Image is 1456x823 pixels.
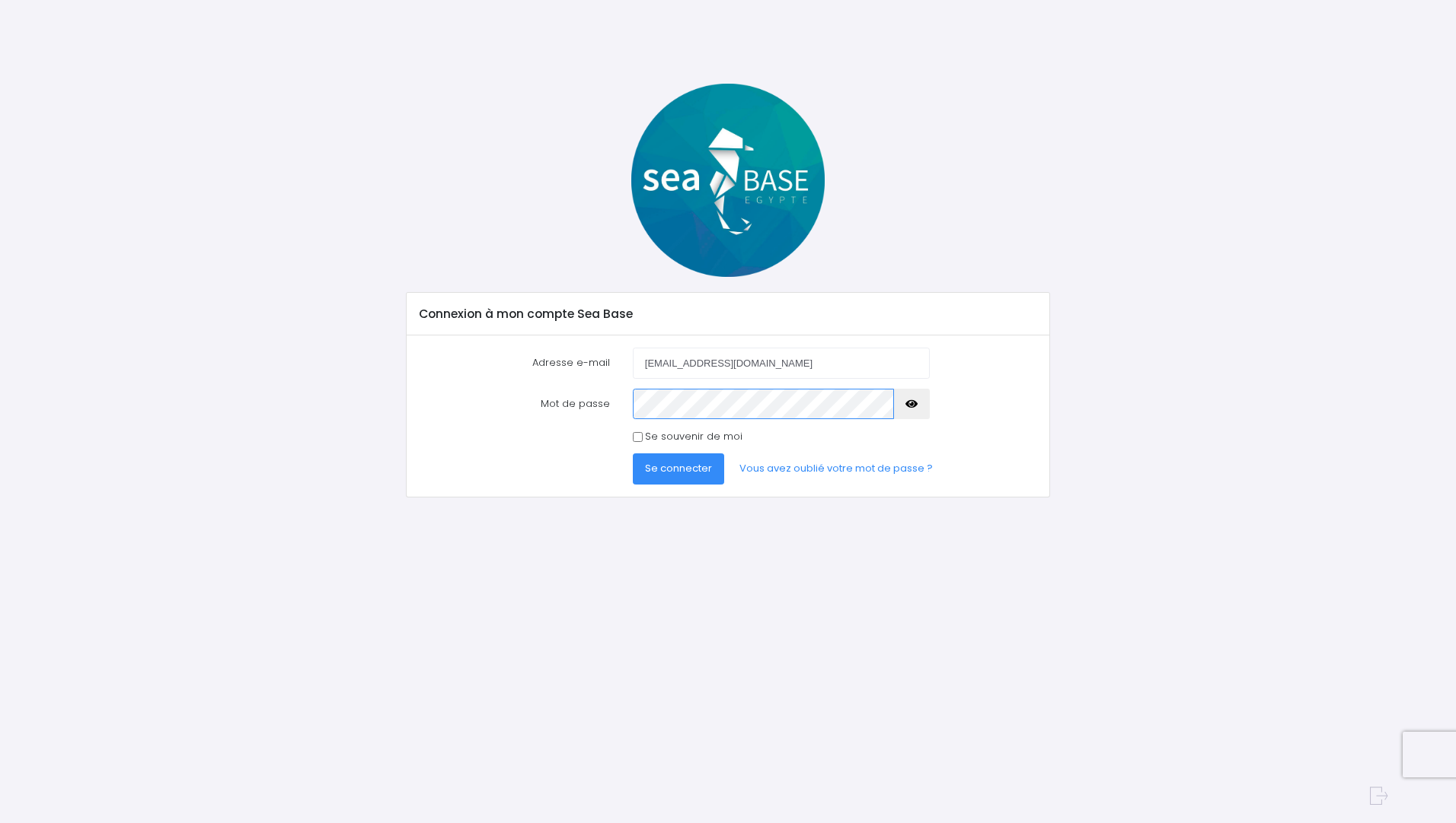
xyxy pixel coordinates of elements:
button: Se connecter [633,453,724,484]
label: Adresse e-mail [408,348,621,378]
span: Se connecter [645,461,712,475]
div: Connexion à mon compte Sea Base [407,293,1049,335]
label: Mot de passe [408,389,621,419]
label: Se souvenir de moi [645,429,742,444]
a: Vous avez oublié votre mot de passe ? [727,453,945,484]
